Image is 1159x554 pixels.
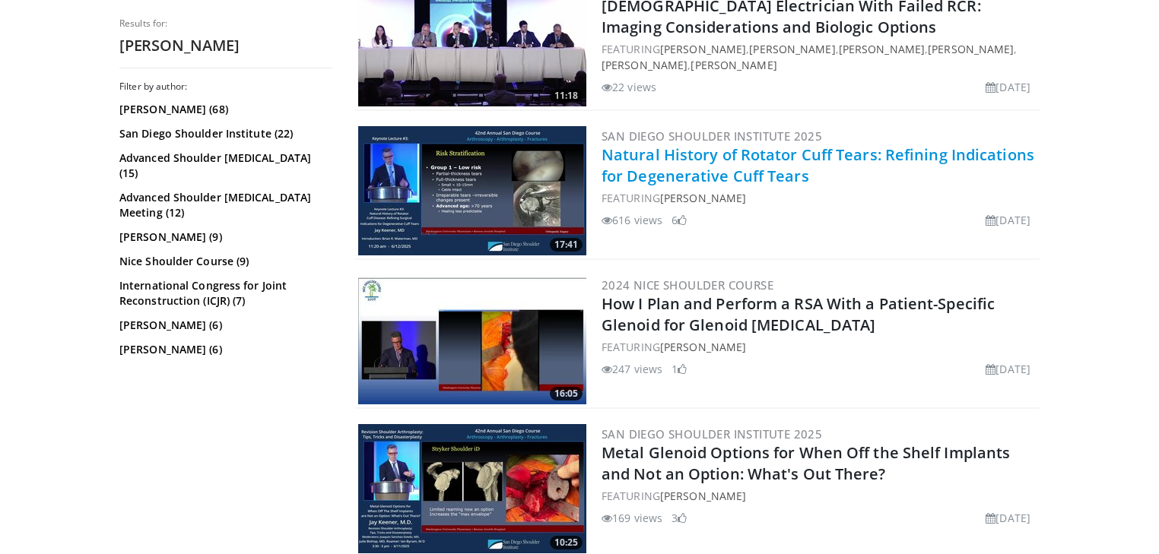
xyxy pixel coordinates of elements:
a: [PERSON_NAME] (6) [119,318,329,333]
a: How I Plan and Perform a RSA With a Patient-Specific Glenoid for Glenoid [MEDICAL_DATA] [602,293,995,335]
a: Natural History of Rotator Cuff Tears: Refining Indications for Degenerative Cuff Tears [602,144,1034,186]
li: 22 views [602,79,656,95]
a: [PERSON_NAME] [839,42,925,56]
a: San Diego Shoulder Institute (22) [119,126,329,141]
img: b283a297-854d-4537-a9aa-27418ca76b42.300x170_q85_crop-smart_upscale.jpg [358,424,586,553]
li: 3 [672,510,687,526]
a: [PERSON_NAME] [660,489,746,503]
img: f73e0b6c-66c8-4317-8498-217dc675d136.300x170_q85_crop-smart_upscale.jpg [358,275,586,404]
a: 16:05 [358,275,586,404]
a: 10:25 [358,424,586,553]
a: Advanced Shoulder [MEDICAL_DATA] (15) [119,150,329,181]
h3: Filter by author: [119,81,332,93]
li: 616 views [602,212,662,228]
img: 0244d4ed-b867-4598-b8c2-09ae4252e053.300x170_q85_crop-smart_upscale.jpg [358,126,586,255]
a: [PERSON_NAME] [602,58,687,72]
a: [PERSON_NAME] [749,42,835,56]
a: San Diego Shoulder Institute 2025 [602,426,822,442]
span: 10:25 [550,536,583,549]
a: 17:41 [358,126,586,255]
div: FEATURING , , , , , [602,41,1037,73]
li: [DATE] [986,212,1030,228]
a: [PERSON_NAME] [691,58,776,72]
span: 16:05 [550,387,583,400]
a: [PERSON_NAME] (68) [119,102,329,117]
li: 6 [672,212,687,228]
li: 1 [672,361,687,377]
li: 247 views [602,361,662,377]
div: FEATURING [602,339,1037,355]
a: [PERSON_NAME] [660,191,746,205]
a: Nice Shoulder Course (9) [119,254,329,269]
div: FEATURING [602,488,1037,504]
a: International Congress for Joint Reconstruction (ICJR) (7) [119,278,329,309]
li: [DATE] [986,361,1030,377]
a: [PERSON_NAME] (6) [119,342,329,357]
a: Metal Glenoid Options for When Off the Shelf Implants and Not an Option: What's Out There? [602,442,1010,484]
p: Results for: [119,17,332,30]
span: 11:18 [550,89,583,103]
div: FEATURING [602,190,1037,206]
a: 2024 Nice Shoulder Course [602,277,773,293]
a: [PERSON_NAME] (9) [119,230,329,245]
a: [PERSON_NAME] [660,340,746,354]
h2: [PERSON_NAME] [119,36,332,55]
li: [DATE] [986,510,1030,526]
span: 17:41 [550,238,583,252]
a: San Diego Shoulder Institute 2025 [602,128,822,144]
a: Advanced Shoulder [MEDICAL_DATA] Meeting (12) [119,190,329,220]
a: [PERSON_NAME] [660,42,746,56]
a: [PERSON_NAME] [928,42,1014,56]
li: 169 views [602,510,662,526]
li: [DATE] [986,79,1030,95]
